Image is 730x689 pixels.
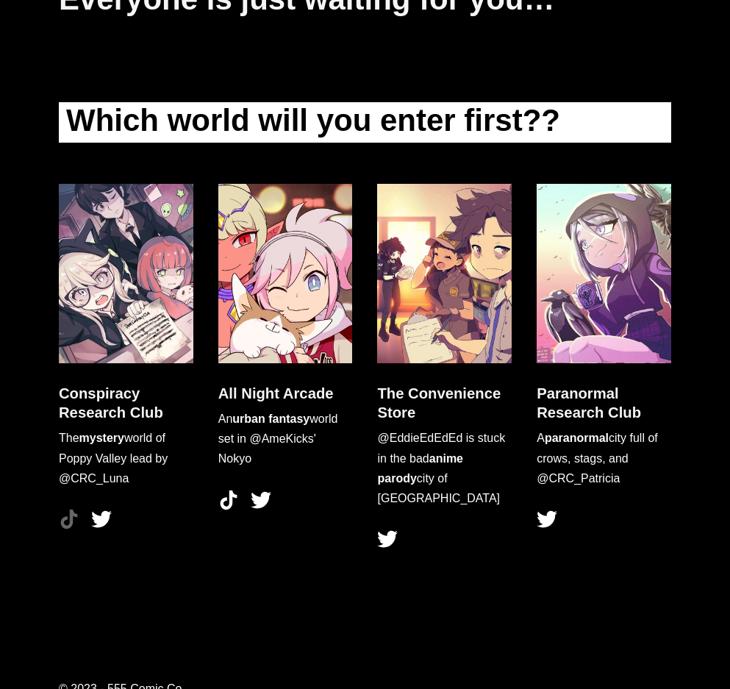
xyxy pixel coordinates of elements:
[377,452,463,485] strong: anime parody
[59,509,79,529] a: TikTok
[79,432,124,444] strong: mystery
[377,428,512,508] p: @EddieEdEdEd is stuck in the bad city of [GEOGRAPHIC_DATA]
[232,413,309,425] strong: urban fantasy
[59,384,193,423] h3: Conspiracy Research Club
[545,432,609,444] strong: paranormal
[377,529,398,549] a: Twitter
[537,509,557,529] a: Twitter
[91,509,112,529] a: Twitter
[537,384,671,423] h3: Paranormal Research Club
[59,428,193,488] p: The world of Poppy Valley lead by @CRC_Luna
[251,490,271,510] a: Twitter
[377,384,512,423] h3: The Convenience Store
[218,490,239,510] a: TikTok
[537,428,671,488] p: A city full of crows, stags, and @CRC_Patricia
[59,102,671,143] h1: Which world will you enter first??
[218,384,353,403] h3: All Night Arcade
[218,409,353,469] p: An world set in @AmeKicks' Nokyo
